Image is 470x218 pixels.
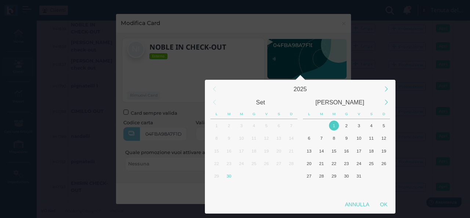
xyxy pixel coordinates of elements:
[303,157,315,169] div: Lunedì, Ottobre 20
[211,121,221,131] div: 1
[210,157,223,169] div: Lunedì, Settembre 22
[341,158,351,168] div: 23
[285,109,297,119] div: Domenica
[340,109,353,119] div: Giovedì
[224,158,234,168] div: 23
[249,121,259,131] div: 4
[248,170,260,182] div: Giovedì, Ottobre 2
[223,170,235,182] div: Oggi, Martedì, Settembre 30
[300,96,380,109] div: Ottobre
[352,170,365,182] div: Venerdì, Ottobre 31
[375,198,393,211] div: OK
[224,133,234,143] div: 9
[303,144,315,157] div: Lunedì, Ottobre 13
[328,119,340,132] div: Mercoledì, Ottobre 1
[274,133,284,143] div: 13
[340,157,353,169] div: Giovedì, Ottobre 23
[354,171,364,181] div: 31
[235,170,248,182] div: Mercoledì, Ottobre 1
[366,121,376,131] div: 4
[366,158,376,168] div: 25
[354,133,364,143] div: 10
[274,146,284,156] div: 20
[340,170,353,182] div: Giovedì, Ottobre 30
[235,182,248,195] div: Mercoledì, Ottobre 8
[211,146,221,156] div: 15
[317,133,326,143] div: 7
[315,119,328,132] div: Oggi, Martedì, Settembre 30
[224,146,234,156] div: 16
[379,158,389,168] div: 26
[365,182,377,195] div: Sabato, Novembre 8
[377,170,390,182] div: Domenica, Novembre 2
[365,132,377,144] div: Sabato, Ottobre 11
[340,132,353,144] div: Giovedì, Ottobre 9
[341,171,351,181] div: 30
[379,121,389,131] div: 5
[378,94,394,110] div: Next Month
[304,133,314,143] div: 6
[249,146,259,156] div: 18
[365,144,377,157] div: Sabato, Ottobre 18
[248,182,260,195] div: Giovedì, Ottobre 9
[304,158,314,168] div: 20
[236,158,246,168] div: 24
[286,121,296,131] div: 7
[365,170,377,182] div: Sabato, Novembre 1
[285,170,297,182] div: Domenica, Ottobre 5
[329,133,339,143] div: 8
[377,119,390,132] div: Domenica, Ottobre 5
[249,158,259,168] div: 25
[315,144,328,157] div: Martedì, Ottobre 14
[223,119,235,132] div: Martedì, Settembre 2
[285,119,297,132] div: Domenica, Settembre 7
[341,121,351,131] div: 2
[352,119,365,132] div: Venerdì, Ottobre 3
[260,157,272,169] div: Venerdì, Settembre 26
[352,182,365,195] div: Venerdì, Novembre 7
[223,182,235,195] div: Martedì, Ottobre 7
[236,146,246,156] div: 17
[303,132,315,144] div: Lunedì, Ottobre 6
[248,132,260,144] div: Giovedì, Settembre 11
[366,133,376,143] div: 11
[354,158,364,168] div: 24
[206,94,222,110] div: Previous Month
[272,144,285,157] div: Sabato, Settembre 20
[260,119,272,132] div: Venerdì, Settembre 5
[210,144,223,157] div: Lunedì, Settembre 15
[272,132,285,144] div: Sabato, Settembre 13
[353,109,365,119] div: Venerdì
[235,109,248,119] div: Mercoledì
[260,182,272,195] div: Venerdì, Ottobre 10
[377,132,390,144] div: Domenica, Ottobre 12
[249,133,259,143] div: 11
[329,158,339,168] div: 22
[272,170,285,182] div: Sabato, Ottobre 4
[211,158,221,168] div: 22
[235,132,248,144] div: Mercoledì, Settembre 10
[210,132,223,144] div: Lunedì, Settembre 8
[303,170,315,182] div: Lunedì, Ottobre 27
[352,144,365,157] div: Venerdì, Ottobre 17
[304,171,314,181] div: 27
[260,144,272,157] div: Venerdì, Settembre 19
[365,157,377,169] div: Sabato, Ottobre 25
[235,144,248,157] div: Mercoledì, Settembre 17
[328,109,340,119] div: Mercoledì
[328,170,340,182] div: Mercoledì, Ottobre 29
[210,119,223,132] div: Lunedì, Settembre 1
[315,182,328,195] div: Martedì, Novembre 4
[352,157,365,169] div: Venerdì, Ottobre 24
[340,198,375,211] div: Annulla
[274,121,284,131] div: 6
[261,133,271,143] div: 12
[260,132,272,144] div: Venerdì, Settembre 12
[285,182,297,195] div: Domenica, Ottobre 12
[303,119,315,132] div: Lunedì, Settembre 29
[329,121,339,131] div: 1
[354,121,364,131] div: 3
[340,119,353,132] div: Giovedì, Ottobre 2
[366,146,376,156] div: 18
[379,133,389,143] div: 12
